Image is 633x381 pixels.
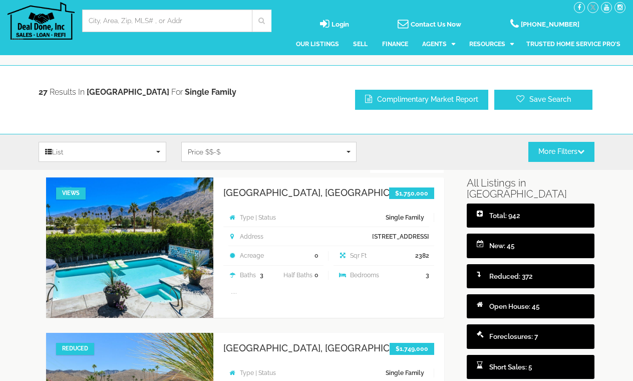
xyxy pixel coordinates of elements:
strong: Baths [228,271,256,279]
strong: Acreage [228,252,264,259]
strong: 27 [39,87,48,97]
h4: $1,749,000 [390,343,434,354]
a: Short Sales: 5 [467,355,594,379]
img: Deal Done, Inc Logo [8,2,75,40]
input: City, Area, Zip, MLS# , or Addr [89,16,245,26]
span: Price $$-$ [188,147,344,157]
a: youtube [601,3,612,11]
button: Price $$-$ [181,142,357,162]
a: Agents [422,32,455,56]
a: Complimentary Market Report [355,90,488,109]
a: Foreclosures: 7 [467,324,594,348]
strong: [GEOGRAPHIC_DATA] [87,87,169,97]
a: Sell [353,32,368,56]
strong: Address [228,233,263,240]
strong: Type | Status [228,369,276,376]
span: 3 [260,271,263,280]
a: Trusted Home Service Pro's [526,32,620,56]
a: New: 45 [467,234,594,258]
strong: Sqr Ft [339,252,367,259]
span: List [45,147,153,157]
a: Resources [469,32,514,56]
h4: $1,750,000 [389,187,434,199]
span: [PHONE_NUMBER] [521,21,579,28]
button: List [39,142,166,162]
span: 0 [314,271,319,280]
span: in [78,87,85,97]
span: 0 [314,251,319,260]
strong: Half Baths [283,271,312,279]
strong: Bedrooms [339,271,379,279]
a: login [320,21,349,29]
span: for [171,87,183,97]
button: Save Search [494,90,592,109]
strong: Type | Status [228,214,276,221]
span: Contact Us Now [411,21,461,28]
a: Our Listings [296,32,339,56]
button: More Filters [528,142,594,162]
div: Views [56,187,86,200]
p: .... [231,285,427,298]
a: Total: 942 [467,204,594,228]
a: Finance [382,32,408,56]
span: 2382 [415,251,429,260]
a: facebook [574,3,585,11]
a: [GEOGRAPHIC_DATA], [GEOGRAPHIC_DATA] [223,187,434,198]
a: [GEOGRAPHIC_DATA], [GEOGRAPHIC_DATA] [223,343,434,353]
span: [STREET_ADDRESS] [372,232,429,241]
span: Single Family [386,368,424,377]
a: Open House: 45 [467,294,594,318]
div: Reduced [56,343,94,355]
a: twitter [587,3,598,11]
span: results [50,87,76,97]
a: instagram [614,3,625,11]
a: [PHONE_NUMBER] [510,21,579,29]
a: Reduced: 372 [467,264,594,288]
span: Single Family [185,87,236,97]
a: Contact Us Now [398,21,461,29]
span: 3 [426,271,429,280]
span: Login [332,21,349,28]
span: Single Family [386,213,424,222]
h5: All Listings in [GEOGRAPHIC_DATA] [467,177,594,200]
